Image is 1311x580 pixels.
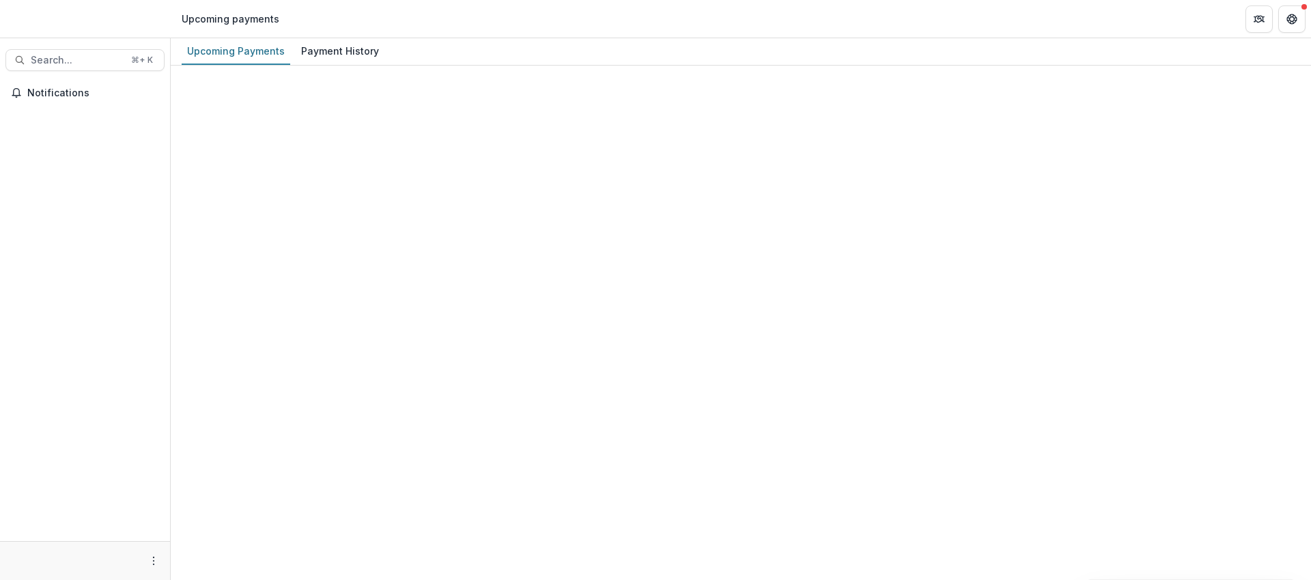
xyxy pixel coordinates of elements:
[1278,5,1306,33] button: Get Help
[176,9,285,29] nav: breadcrumb
[5,49,165,71] button: Search...
[182,38,290,65] a: Upcoming Payments
[128,53,156,68] div: ⌘ + K
[5,82,165,104] button: Notifications
[182,41,290,61] div: Upcoming Payments
[27,87,159,99] span: Notifications
[31,55,123,66] span: Search...
[296,41,384,61] div: Payment History
[1245,5,1273,33] button: Partners
[182,12,279,26] div: Upcoming payments
[296,38,384,65] a: Payment History
[145,553,162,569] button: More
